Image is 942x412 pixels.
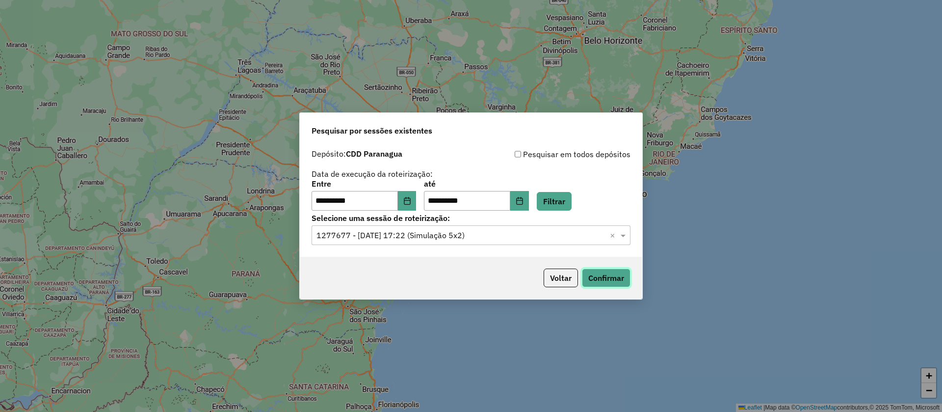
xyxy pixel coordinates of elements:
button: Choose Date [510,191,529,211]
label: Entre [312,178,416,190]
label: Selecione uma sessão de roteirização: [312,212,630,224]
span: Pesquisar por sessões existentes [312,125,432,137]
button: Choose Date [398,191,417,211]
button: Filtrar [537,192,572,211]
button: Voltar [544,269,578,287]
label: Data de execução da roteirização: [312,168,433,180]
div: Pesquisar em todos depósitos [471,148,630,160]
strong: CDD Paranagua [346,149,402,159]
label: até [424,178,528,190]
button: Confirmar [582,269,630,287]
span: Clear all [610,229,618,241]
label: Depósito: [312,148,402,160]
